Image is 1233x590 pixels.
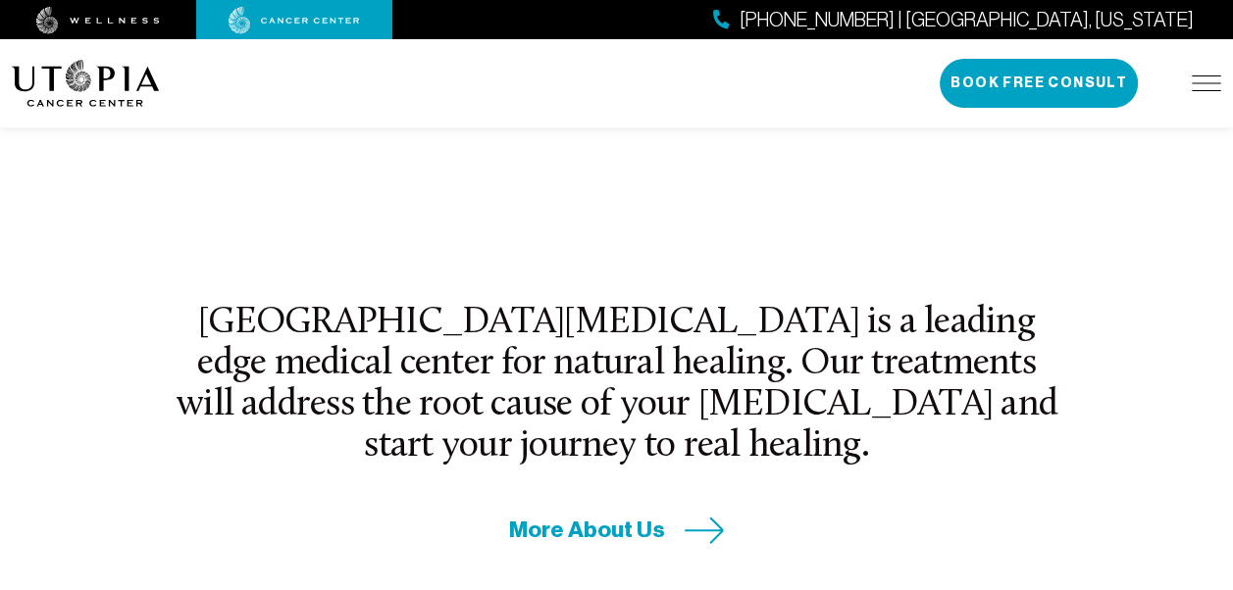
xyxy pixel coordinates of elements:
span: More About Us [509,515,665,545]
img: cancer center [229,7,360,34]
a: More About Us [509,515,725,545]
button: Book Free Consult [940,59,1138,108]
h2: [GEOGRAPHIC_DATA][MEDICAL_DATA] is a leading edge medical center for natural healing. Our treatme... [166,303,1067,468]
img: wellness [36,7,160,34]
a: [PHONE_NUMBER] | [GEOGRAPHIC_DATA], [US_STATE] [713,6,1194,34]
img: logo [12,60,160,107]
span: [PHONE_NUMBER] | [GEOGRAPHIC_DATA], [US_STATE] [740,6,1194,34]
img: icon-hamburger [1192,75,1221,91]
